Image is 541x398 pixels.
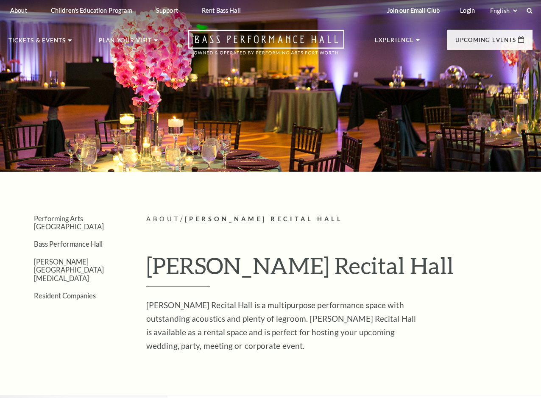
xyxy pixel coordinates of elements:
p: Tickets & Events [8,38,66,48]
a: [PERSON_NAME][GEOGRAPHIC_DATA][MEDICAL_DATA] [34,258,104,282]
p: Experience [375,37,414,47]
a: Performing Arts [GEOGRAPHIC_DATA] [34,214,104,231]
p: Upcoming Events [455,37,516,47]
a: Resident Companies [34,292,96,300]
a: Bass Performance Hall [34,240,103,248]
p: [PERSON_NAME] Recital Hall is a multipurpose performance space with outstanding acoustics and ple... [146,298,422,353]
p: Children's Education Program [51,7,132,14]
p: / [146,214,533,225]
p: Plan Your Visit [99,38,152,48]
h1: [PERSON_NAME] Recital Hall [146,252,533,287]
select: Select: [488,7,519,15]
span: [PERSON_NAME] Recital Hall [185,215,343,223]
p: About [10,7,27,14]
span: About [146,215,180,223]
p: Support [156,7,178,14]
p: Rent Bass Hall [202,7,241,14]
